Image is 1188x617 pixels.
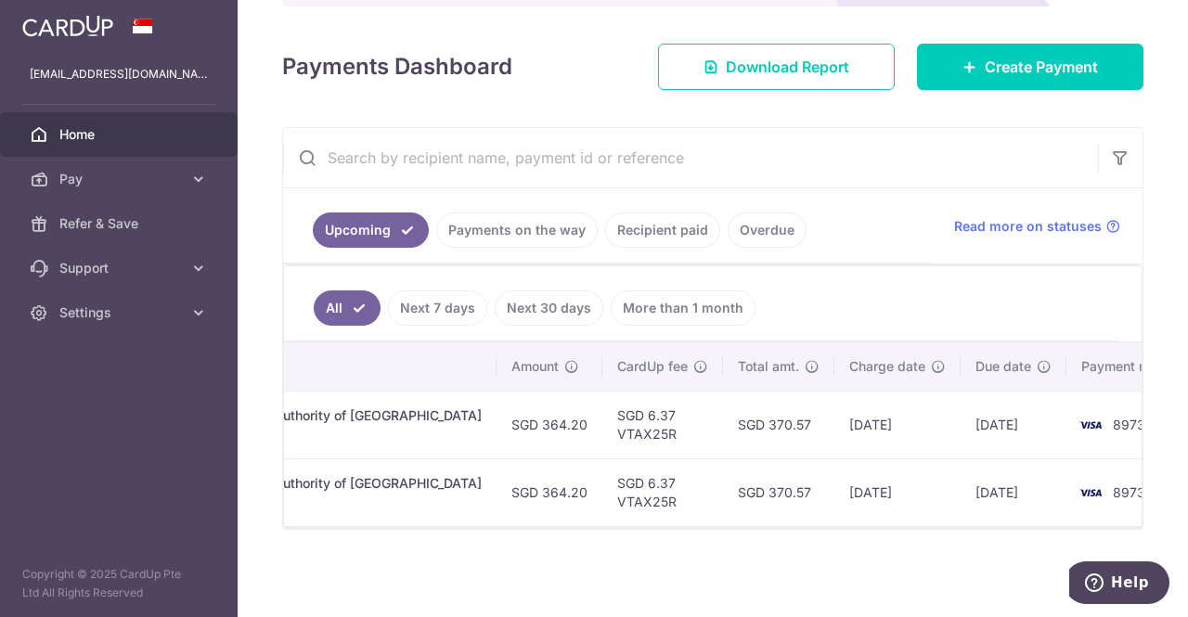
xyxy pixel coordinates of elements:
[617,357,688,376] span: CardUp fee
[59,125,182,144] span: Home
[834,458,961,526] td: [DATE]
[313,212,429,248] a: Upcoming
[834,391,961,458] td: [DATE]
[388,290,487,326] a: Next 7 days
[314,290,381,326] a: All
[917,44,1143,90] a: Create Payment
[59,170,182,188] span: Pay
[961,458,1066,526] td: [DATE]
[723,391,834,458] td: SGD 370.57
[602,458,723,526] td: SGD 6.37 VTAX25R
[849,357,925,376] span: Charge date
[975,357,1031,376] span: Due date
[1072,482,1109,504] img: Bank Card
[59,214,182,233] span: Refer & Save
[658,44,895,90] a: Download Report
[723,458,834,526] td: SGD 370.57
[97,406,482,425] div: Income Tax. Inland Revenue Authority of [GEOGRAPHIC_DATA]
[283,128,1098,187] input: Search by recipient name, payment id or reference
[497,391,602,458] td: SGD 364.20
[961,391,1066,458] td: [DATE]
[22,15,113,37] img: CardUp
[97,425,482,443] p: S9004570I
[726,56,849,78] span: Download Report
[97,474,482,493] div: Income Tax. Inland Revenue Authority of [GEOGRAPHIC_DATA]
[495,290,603,326] a: Next 30 days
[611,290,755,326] a: More than 1 month
[511,357,559,376] span: Amount
[954,217,1102,236] span: Read more on statuses
[1113,417,1145,432] span: 8973
[1069,561,1169,608] iframe: Opens a widget where you can find more information
[605,212,720,248] a: Recipient paid
[97,493,482,511] p: S9004570I
[30,65,208,84] p: [EMAIL_ADDRESS][DOMAIN_NAME]
[436,212,598,248] a: Payments on the way
[728,212,807,248] a: Overdue
[59,259,182,277] span: Support
[83,342,497,391] th: Payment details
[985,56,1098,78] span: Create Payment
[282,50,512,84] h4: Payments Dashboard
[497,458,602,526] td: SGD 364.20
[1072,414,1109,436] img: Bank Card
[1113,484,1145,500] span: 8973
[602,391,723,458] td: SGD 6.37 VTAX25R
[954,217,1120,236] a: Read more on statuses
[738,357,799,376] span: Total amt.
[59,303,182,322] span: Settings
